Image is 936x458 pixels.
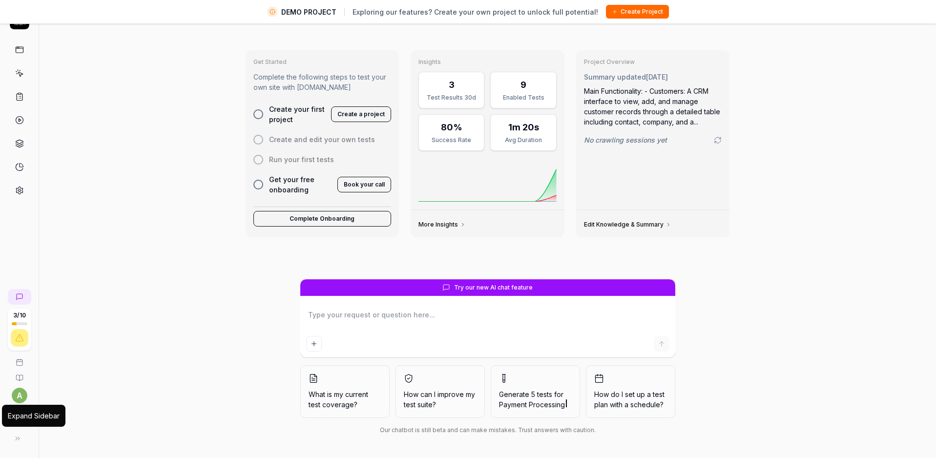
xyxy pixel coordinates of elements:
[300,365,390,418] button: What is my current test coverage?
[425,136,478,145] div: Success Rate
[253,211,392,227] button: Complete Onboarding
[418,58,557,66] h3: Insights
[309,389,381,410] span: What is my current test coverage?
[499,389,572,410] span: Generate 5 tests for
[491,365,580,418] button: Generate 5 tests forPayment Processing
[269,134,375,145] span: Create and edit your own tests
[300,426,675,435] div: Our chatbot is still beta and can make mistakes. Trust answers with caution.
[441,121,462,134] div: 80%
[331,106,391,122] button: Create a project
[8,411,60,421] div: Expand Sidebar
[4,351,35,366] a: Book a call with us
[281,7,336,17] span: DEMO PROJECT
[449,78,455,91] div: 3
[584,221,671,229] a: Edit Knowledge & Summary
[395,365,485,418] button: How can I improve my test suite?
[4,403,35,429] button: A
[269,154,334,165] span: Run your first tests
[4,366,35,382] a: Documentation
[418,221,466,229] a: More Insights
[306,336,322,352] button: Add attachment
[520,78,526,91] div: 9
[646,73,668,81] time: [DATE]
[404,389,477,410] span: How can I improve my test suite?
[508,121,539,134] div: 1m 20s
[253,72,392,92] p: Complete the following steps to test your own site with [DOMAIN_NAME]
[584,135,667,145] span: No crawling sessions yet
[497,136,550,145] div: Avg Duration
[13,312,26,318] span: 3 / 10
[586,365,675,418] button: How do I set up a test plan with a schedule?
[584,73,646,81] span: Summary updated
[337,177,391,192] button: Book your call
[12,388,27,403] button: a
[606,5,669,19] button: Create Project
[497,93,550,102] div: Enabled Tests
[594,389,667,410] span: How do I set up a test plan with a schedule?
[353,7,598,17] span: Exploring our features? Create your own project to unlock full potential!
[584,86,722,127] div: Main Functionality: - Customers: A CRM interface to view, add, and manage customer records throug...
[253,58,392,66] h3: Get Started
[714,136,722,144] a: Go to crawling settings
[454,283,533,292] span: Try our new AI chat feature
[584,58,722,66] h3: Project Overview
[8,289,31,305] a: New conversation
[269,104,326,125] span: Create your first project
[425,93,478,102] div: Test Results 30d
[331,108,391,118] a: Create a project
[499,400,565,409] span: Payment Processing
[337,179,391,188] a: Book your call
[269,174,332,195] span: Get your free onboarding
